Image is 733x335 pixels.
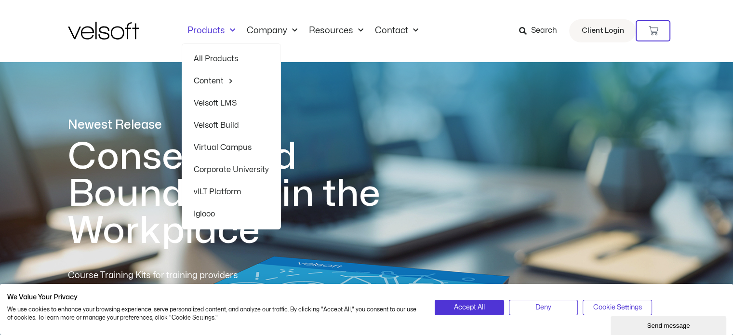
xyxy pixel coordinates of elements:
span: Search [531,25,557,37]
span: Client Login [581,25,624,37]
span: Cookie Settings [593,302,641,313]
a: vILT Platform [194,181,269,203]
a: CompanyMenu Toggle [241,26,303,36]
a: ContactMenu Toggle [369,26,424,36]
h1: Consent and Boundaries in the Workplace [68,138,420,250]
h2: We Value Your Privacy [7,293,420,302]
button: Deny all cookies [509,300,578,315]
nav: Menu [182,26,424,36]
a: Client Login [569,19,636,42]
span: Accept All [454,302,485,313]
button: Accept all cookies [435,300,504,315]
a: Corporate University [194,159,269,181]
a: Iglooo [194,203,269,225]
a: All Products [194,48,269,70]
a: Search [519,23,563,39]
p: Course Training Kits for training providers [68,269,308,282]
button: Adjust cookie preferences [583,300,652,315]
span: Deny [535,302,551,313]
a: ResourcesMenu Toggle [303,26,369,36]
p: Newest Release [68,117,420,134]
a: ProductsMenu Toggle [182,26,241,36]
a: Velsoft Build [194,114,269,136]
img: Velsoft Training Materials [68,22,139,40]
a: ContentMenu Toggle [194,70,269,92]
a: Velsoft LMS [194,92,269,114]
a: Virtual Campus [194,136,269,159]
ul: ProductsMenu Toggle [182,43,281,229]
p: We use cookies to enhance your browsing experience, serve personalized content, and analyze our t... [7,306,420,322]
iframe: chat widget [611,314,728,335]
